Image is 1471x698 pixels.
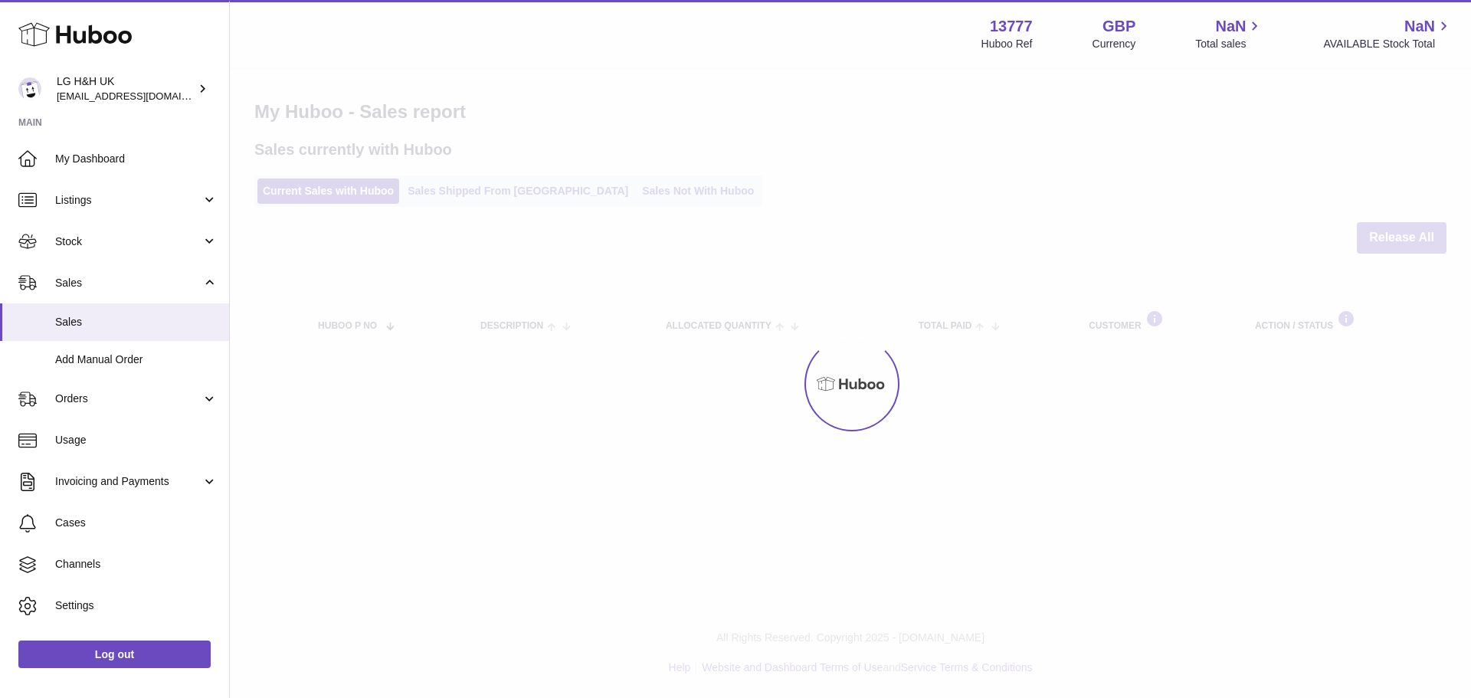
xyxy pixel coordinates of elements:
[1215,16,1246,37] span: NaN
[55,557,218,572] span: Channels
[981,37,1033,51] div: Huboo Ref
[1323,16,1453,51] a: NaN AVAILABLE Stock Total
[990,16,1033,37] strong: 13777
[55,234,201,249] span: Stock
[55,598,218,613] span: Settings
[1195,37,1263,51] span: Total sales
[1404,16,1435,37] span: NaN
[55,433,218,447] span: Usage
[18,77,41,100] img: veechen@lghnh.co.uk
[55,276,201,290] span: Sales
[1323,37,1453,51] span: AVAILABLE Stock Total
[1195,16,1263,51] a: NaN Total sales
[1102,16,1135,37] strong: GBP
[55,352,218,367] span: Add Manual Order
[55,474,201,489] span: Invoicing and Payments
[57,74,195,103] div: LG H&H UK
[55,516,218,530] span: Cases
[57,90,225,102] span: [EMAIL_ADDRESS][DOMAIN_NAME]
[1093,37,1136,51] div: Currency
[55,193,201,208] span: Listings
[18,641,211,668] a: Log out
[55,315,218,329] span: Sales
[55,392,201,406] span: Orders
[55,152,218,166] span: My Dashboard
